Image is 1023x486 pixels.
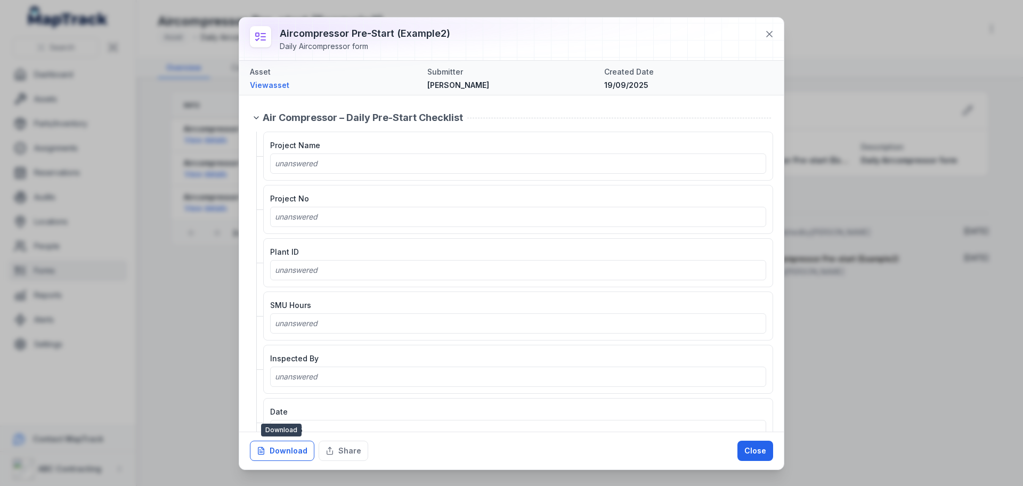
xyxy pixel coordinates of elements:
[604,80,648,90] time: 19/09/2025, 2:22:21 pm
[604,80,648,90] span: 19/09/2025
[270,194,309,203] span: Project No
[270,301,311,310] span: SMU Hours
[275,212,318,221] span: unanswered
[275,372,318,381] span: unanswered
[270,407,288,416] span: Date
[275,159,318,168] span: unanswered
[427,67,463,76] span: Submitter
[250,67,271,76] span: Asset
[280,26,450,41] h3: Aircompressor Pre-start (Example2)
[737,441,773,461] button: Close
[319,441,368,461] button: Share
[427,80,489,90] span: [PERSON_NAME]
[604,67,654,76] span: Created Date
[270,354,319,363] span: Inspected By
[263,110,463,125] span: Air Compressor – Daily Pre-Start Checklist
[275,265,318,274] span: unanswered
[261,424,302,436] span: Download
[270,141,320,150] span: Project Name
[270,247,299,256] span: Plant ID
[280,41,450,52] div: Daily Aircompressor form
[250,80,419,91] a: Viewasset
[275,319,318,328] span: unanswered
[250,441,314,461] button: Download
